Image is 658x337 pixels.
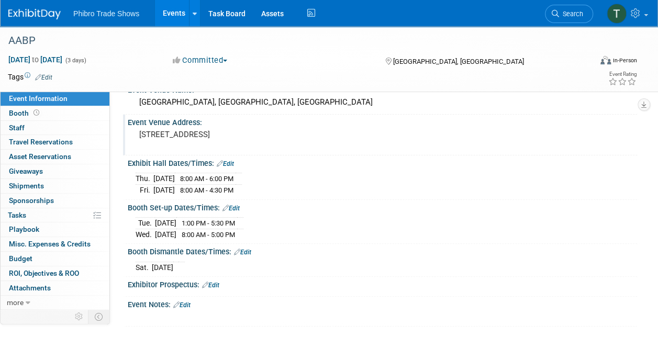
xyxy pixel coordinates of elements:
a: Sponsorships [1,194,109,208]
td: Wed. [136,229,155,240]
span: 8:00 AM - 5:00 PM [182,231,235,239]
span: Tasks [8,211,26,219]
div: Exhibitor Prospectus: [128,277,637,290]
span: Travel Reservations [9,138,73,146]
span: (3 days) [64,57,86,64]
div: Event Rating [608,72,637,77]
span: 8:00 AM - 6:00 PM [180,175,233,183]
div: Exhibit Hall Dates/Times: [128,155,637,169]
span: Booth [9,109,41,117]
span: more [7,298,24,307]
span: 1:00 PM - 5:30 PM [182,219,235,227]
td: Tags [8,72,52,82]
a: Giveaways [1,164,109,178]
span: Attachments [9,284,51,292]
span: Event Information [9,94,68,103]
a: Event Information [1,92,109,106]
span: to [30,55,40,64]
a: Shipments [1,179,109,193]
a: Playbook [1,222,109,237]
td: [DATE] [153,173,175,185]
div: Event Venue Address: [128,115,637,128]
a: Edit [217,160,234,167]
img: ExhibitDay [8,9,61,19]
a: Edit [234,249,251,256]
td: Thu. [136,173,153,185]
a: Misc. Expenses & Credits [1,237,109,251]
img: Format-Inperson.png [600,56,611,64]
td: [DATE] [153,185,175,196]
span: Misc. Expenses & Credits [9,240,91,248]
span: 8:00 AM - 4:30 PM [180,186,233,194]
a: Edit [35,74,52,81]
pre: [STREET_ADDRESS] [139,130,328,139]
a: Staff [1,121,109,135]
span: ROI, Objectives & ROO [9,269,79,277]
span: Giveaways [9,167,43,175]
div: AABP [5,31,583,50]
td: Toggle Event Tabs [88,310,110,323]
div: In-Person [612,57,637,64]
div: Event Format [545,54,637,70]
button: Committed [169,55,231,66]
a: ROI, Objectives & ROO [1,266,109,280]
span: Staff [9,123,25,132]
td: Tue. [136,218,155,229]
span: Search [559,10,583,18]
a: Tasks [1,208,109,222]
span: Shipments [9,182,44,190]
a: more [1,296,109,310]
div: [GEOGRAPHIC_DATA], [GEOGRAPHIC_DATA], [GEOGRAPHIC_DATA] [136,94,629,110]
img: Tess Lehman [607,4,627,24]
td: Fri. [136,185,153,196]
td: Sat. [136,262,152,273]
span: Booth not reserved yet [31,109,41,117]
a: Travel Reservations [1,135,109,149]
td: [DATE] [155,218,176,229]
span: Asset Reservations [9,152,71,161]
td: [DATE] [155,229,176,240]
div: Booth Set-up Dates/Times: [128,200,637,214]
a: Edit [173,301,191,309]
span: [DATE] [DATE] [8,55,63,64]
span: Phibro Trade Shows [73,9,139,18]
span: Budget [9,254,32,263]
a: Search [545,5,593,23]
td: Personalize Event Tab Strip [70,310,88,323]
a: Asset Reservations [1,150,109,164]
a: Edit [202,282,219,289]
a: Attachments [1,281,109,295]
a: Edit [222,205,240,212]
span: [GEOGRAPHIC_DATA], [GEOGRAPHIC_DATA] [393,58,524,65]
span: Playbook [9,225,39,233]
a: Budget [1,252,109,266]
span: Sponsorships [9,196,54,205]
a: Booth [1,106,109,120]
div: Event Notes: [128,297,637,310]
td: [DATE] [152,262,173,273]
div: Booth Dismantle Dates/Times: [128,244,637,257]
